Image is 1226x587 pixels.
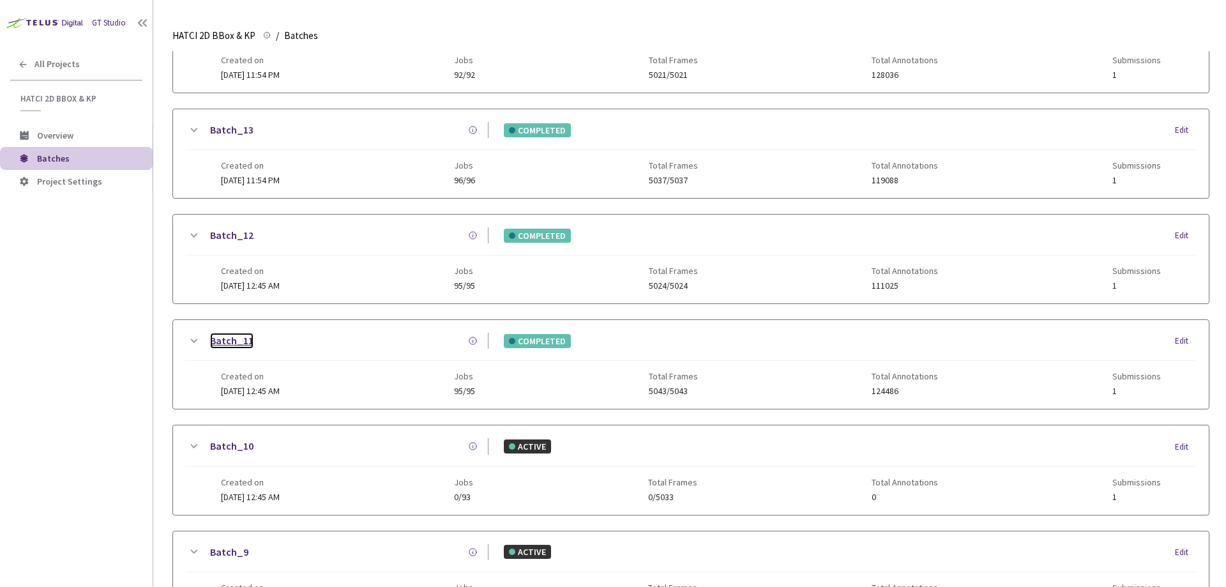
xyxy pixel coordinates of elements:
[872,371,938,381] span: Total Annotations
[1112,386,1161,396] span: 1
[284,28,318,43] span: Batches
[1112,55,1161,65] span: Submissions
[649,386,698,396] span: 5043/5043
[504,545,551,559] div: ACTIVE
[454,160,475,171] span: Jobs
[210,544,248,560] a: Batch_9
[454,266,475,276] span: Jobs
[1112,371,1161,381] span: Submissions
[276,28,279,43] li: /
[872,281,938,291] span: 111025
[649,266,698,276] span: Total Frames
[221,160,280,171] span: Created on
[210,227,254,243] a: Batch_12
[221,477,280,487] span: Created on
[221,385,280,397] span: [DATE] 12:45 AM
[221,371,280,381] span: Created on
[504,439,551,454] div: ACTIVE
[210,122,254,138] a: Batch_13
[210,333,254,349] a: Batch_11
[1175,335,1196,347] div: Edit
[20,93,135,104] span: HATCI 2D BBox & KP
[872,176,938,185] span: 119088
[454,386,475,396] span: 95/95
[221,280,280,291] span: [DATE] 12:45 AM
[872,477,938,487] span: Total Annotations
[1112,70,1161,80] span: 1
[872,492,938,502] span: 0
[648,492,697,502] span: 0/5033
[221,69,280,80] span: [DATE] 11:54 PM
[1112,492,1161,502] span: 1
[454,371,475,381] span: Jobs
[649,371,698,381] span: Total Frames
[37,130,73,141] span: Overview
[92,17,126,29] div: GT Studio
[649,70,698,80] span: 5021/5021
[1175,229,1196,242] div: Edit
[649,176,698,185] span: 5037/5037
[454,55,475,65] span: Jobs
[172,28,255,43] span: HATCI 2D BBox & KP
[872,386,938,396] span: 124486
[649,281,698,291] span: 5024/5024
[173,109,1209,198] div: Batch_13COMPLETEDEditCreated on[DATE] 11:54 PMJobs96/96Total Frames5037/5037Total Annotations1190...
[1175,124,1196,137] div: Edit
[221,266,280,276] span: Created on
[221,55,280,65] span: Created on
[173,215,1209,303] div: Batch_12COMPLETEDEditCreated on[DATE] 12:45 AMJobs95/95Total Frames5024/5024Total Annotations1110...
[37,153,70,164] span: Batches
[454,70,475,80] span: 92/92
[504,334,571,348] div: COMPLETED
[1112,281,1161,291] span: 1
[454,477,473,487] span: Jobs
[173,425,1209,514] div: Batch_10ACTIVEEditCreated on[DATE] 12:45 AMJobs0/93Total Frames0/5033Total Annotations0Submissions1
[34,59,80,70] span: All Projects
[1175,546,1196,559] div: Edit
[649,55,698,65] span: Total Frames
[173,320,1209,409] div: Batch_11COMPLETEDEditCreated on[DATE] 12:45 AMJobs95/95Total Frames5043/5043Total Annotations1244...
[1112,477,1161,487] span: Submissions
[872,160,938,171] span: Total Annotations
[649,160,698,171] span: Total Frames
[221,491,280,503] span: [DATE] 12:45 AM
[648,477,697,487] span: Total Frames
[872,55,938,65] span: Total Annotations
[872,266,938,276] span: Total Annotations
[37,176,102,187] span: Project Settings
[504,229,571,243] div: COMPLETED
[872,70,938,80] span: 128036
[454,176,475,185] span: 96/96
[504,123,571,137] div: COMPLETED
[210,438,254,454] a: Batch_10
[454,281,475,291] span: 95/95
[1112,160,1161,171] span: Submissions
[1175,441,1196,454] div: Edit
[221,174,280,186] span: [DATE] 11:54 PM
[454,492,473,502] span: 0/93
[1112,176,1161,185] span: 1
[1112,266,1161,276] span: Submissions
